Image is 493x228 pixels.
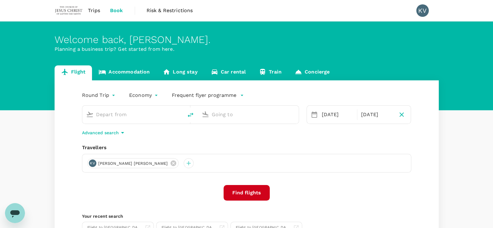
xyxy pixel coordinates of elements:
div: Travellers [82,144,411,151]
a: Concierge [288,65,336,80]
a: Long stay [156,65,204,80]
div: [DATE] [359,108,395,121]
button: Open [294,114,296,115]
p: Planning a business trip? Get started from here. [55,45,439,53]
p: Advanced search [82,130,119,136]
div: Economy [129,90,159,100]
input: Going to [212,110,286,119]
button: Advanced search [82,129,126,136]
button: delete [183,107,198,122]
button: Find flights [224,185,270,201]
div: KV[PERSON_NAME] [PERSON_NAME] [87,158,179,168]
a: Train [252,65,288,80]
div: Welcome back , [PERSON_NAME] . [55,34,439,45]
a: Car rental [204,65,253,80]
span: Trips [88,7,100,14]
p: Your recent search [82,213,411,219]
span: Book [110,7,123,14]
span: Risk & Restrictions [147,7,193,14]
div: Round Trip [82,90,117,100]
input: Depart from [96,110,170,119]
a: Flight [55,65,92,80]
div: KV [416,4,429,17]
button: Frequent flyer programme [172,92,244,99]
img: The Malaysian Church of Jesus Christ of Latter-day Saints [55,4,83,17]
button: Open [179,114,180,115]
div: KV [89,159,96,167]
p: Frequent flyer programme [172,92,236,99]
iframe: Button to launch messaging window [5,203,25,223]
a: Accommodation [92,65,156,80]
span: [PERSON_NAME] [PERSON_NAME] [94,160,172,167]
div: [DATE] [319,108,356,121]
